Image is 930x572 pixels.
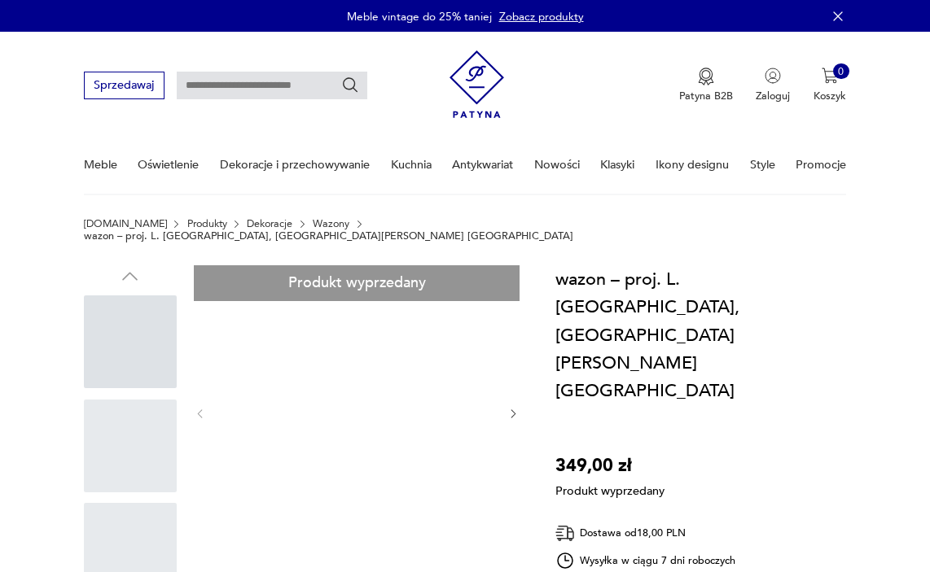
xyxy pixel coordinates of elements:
[313,218,349,229] a: Wazony
[341,76,359,94] button: Szukaj
[220,137,370,193] a: Dekoracje i przechowywanie
[814,68,846,103] button: 0Koszyk
[679,89,733,103] p: Patyna B2B
[450,45,504,124] img: Patyna - sklep z meblami i dekoracjami vintage
[555,479,665,500] p: Produkt wyprzedany
[750,137,775,193] a: Style
[555,265,861,404] h1: wazon – proj. L. [GEOGRAPHIC_DATA], [GEOGRAPHIC_DATA][PERSON_NAME] [GEOGRAPHIC_DATA]
[84,72,165,98] button: Sprzedawaj
[138,137,199,193] a: Oświetlenie
[555,523,736,544] div: Dostawa od 18,00 PLN
[347,9,492,24] p: Meble vintage do 25% taniej
[679,68,733,103] button: Patyna B2B
[84,218,167,229] a: [DOMAIN_NAME]
[756,68,790,103] button: Zaloguj
[814,89,846,103] p: Koszyk
[84,137,117,193] a: Meble
[555,551,736,570] div: Wysyłka w ciągu 7 dni roboczych
[679,68,733,103] a: Ikona medaluPatyna B2B
[452,137,513,193] a: Antykwariat
[698,68,714,85] img: Ikona medalu
[499,9,584,24] a: Zobacz produkty
[555,523,575,544] img: Ikona dostawy
[833,63,849,80] div: 0
[391,137,432,193] a: Kuchnia
[600,137,634,193] a: Klasyki
[796,137,846,193] a: Promocje
[656,137,729,193] a: Ikony designu
[765,68,781,84] img: Ikonka użytkownika
[187,218,227,229] a: Produkty
[756,89,790,103] p: Zaloguj
[822,68,838,84] img: Ikona koszyka
[84,81,165,91] a: Sprzedawaj
[247,218,292,229] a: Dekoracje
[534,137,580,193] a: Nowości
[555,452,665,479] p: 349,00 zł
[84,230,573,242] p: wazon – proj. L. [GEOGRAPHIC_DATA], [GEOGRAPHIC_DATA][PERSON_NAME] [GEOGRAPHIC_DATA]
